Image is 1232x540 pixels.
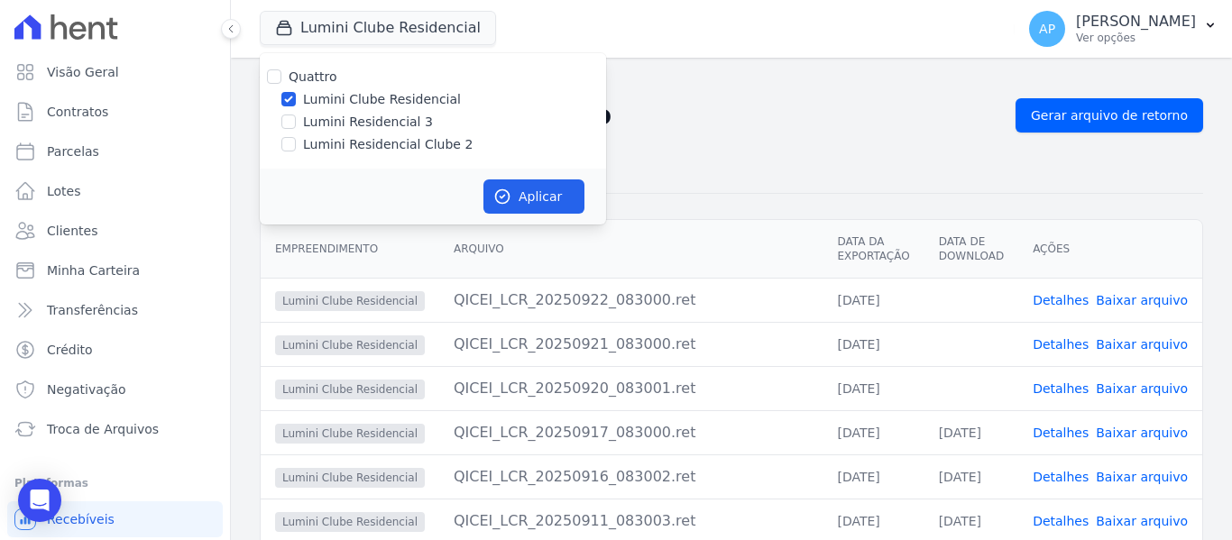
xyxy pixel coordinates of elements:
span: Negativação [47,380,126,398]
th: Data da Exportação [823,220,924,279]
td: [DATE] [823,366,924,410]
span: Clientes [47,222,97,240]
a: Recebíveis [7,501,223,537]
label: Lumini Residencial 3 [303,113,433,132]
a: Lotes [7,173,223,209]
div: QICEI_LCR_20250911_083003.ret [454,510,809,532]
a: Gerar arquivo de retorno [1016,98,1203,133]
span: Lumini Clube Residencial [275,468,425,488]
td: [DATE] [823,410,924,454]
a: Detalhes [1033,293,1089,307]
a: Baixar arquivo [1096,470,1188,484]
td: [DATE] [823,278,924,322]
span: Lumini Clube Residencial [275,424,425,444]
span: Lotes [47,182,81,200]
span: Contratos [47,103,108,121]
div: Open Intercom Messenger [18,479,61,522]
label: Lumini Clube Residencial [303,90,461,109]
a: Detalhes [1033,337,1089,352]
label: Quattro [289,69,336,84]
button: Lumini Clube Residencial [260,11,496,45]
th: Ações [1018,220,1202,279]
a: Detalhes [1033,381,1089,396]
p: [PERSON_NAME] [1076,13,1196,31]
a: Transferências [7,292,223,328]
a: Baixar arquivo [1096,381,1188,396]
a: Troca de Arquivos [7,411,223,447]
td: [DATE] [823,454,924,499]
a: Clientes [7,213,223,249]
span: Minha Carteira [47,261,140,279]
div: Plataformas [14,472,216,494]
h2: Exportações de Retorno [260,99,1001,132]
th: Empreendimento [261,220,439,279]
span: Crédito [47,341,93,359]
label: Lumini Residencial Clube 2 [303,135,473,154]
a: Crédito [7,332,223,368]
a: Baixar arquivo [1096,514,1188,528]
a: Negativação [7,371,223,407]
span: Troca de Arquivos [47,420,159,438]
a: Detalhes [1033,514,1089,528]
div: QICEI_LCR_20250921_083000.ret [454,334,809,355]
div: QICEI_LCR_20250922_083000.ret [454,289,809,311]
span: Lumini Clube Residencial [275,291,425,311]
span: Lumini Clube Residencial [275,512,425,532]
div: QICEI_LCR_20250917_083000.ret [454,422,809,444]
span: Lumini Clube Residencial [275,380,425,399]
button: Aplicar [483,179,584,214]
nav: Breadcrumb [260,72,1203,91]
span: Visão Geral [47,63,119,81]
a: Contratos [7,94,223,130]
td: [DATE] [823,322,924,366]
td: [DATE] [924,410,1018,454]
a: Visão Geral [7,54,223,90]
a: Baixar arquivo [1096,426,1188,440]
p: Ver opções [1076,31,1196,45]
span: Recebíveis [47,510,115,528]
span: Parcelas [47,142,99,160]
span: Transferências [47,301,138,319]
td: [DATE] [924,454,1018,499]
a: Minha Carteira [7,252,223,288]
a: Baixar arquivo [1096,337,1188,352]
a: Detalhes [1033,426,1089,440]
th: Data de Download [924,220,1018,279]
a: Parcelas [7,133,223,169]
div: QICEI_LCR_20250920_083001.ret [454,378,809,399]
span: AP [1039,23,1055,35]
div: QICEI_LCR_20250916_083002.ret [454,466,809,488]
span: Gerar arquivo de retorno [1031,106,1188,124]
a: Baixar arquivo [1096,293,1188,307]
span: Lumini Clube Residencial [275,335,425,355]
a: Detalhes [1033,470,1089,484]
button: AP [PERSON_NAME] Ver opções [1015,4,1232,54]
th: Arquivo [439,220,823,279]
